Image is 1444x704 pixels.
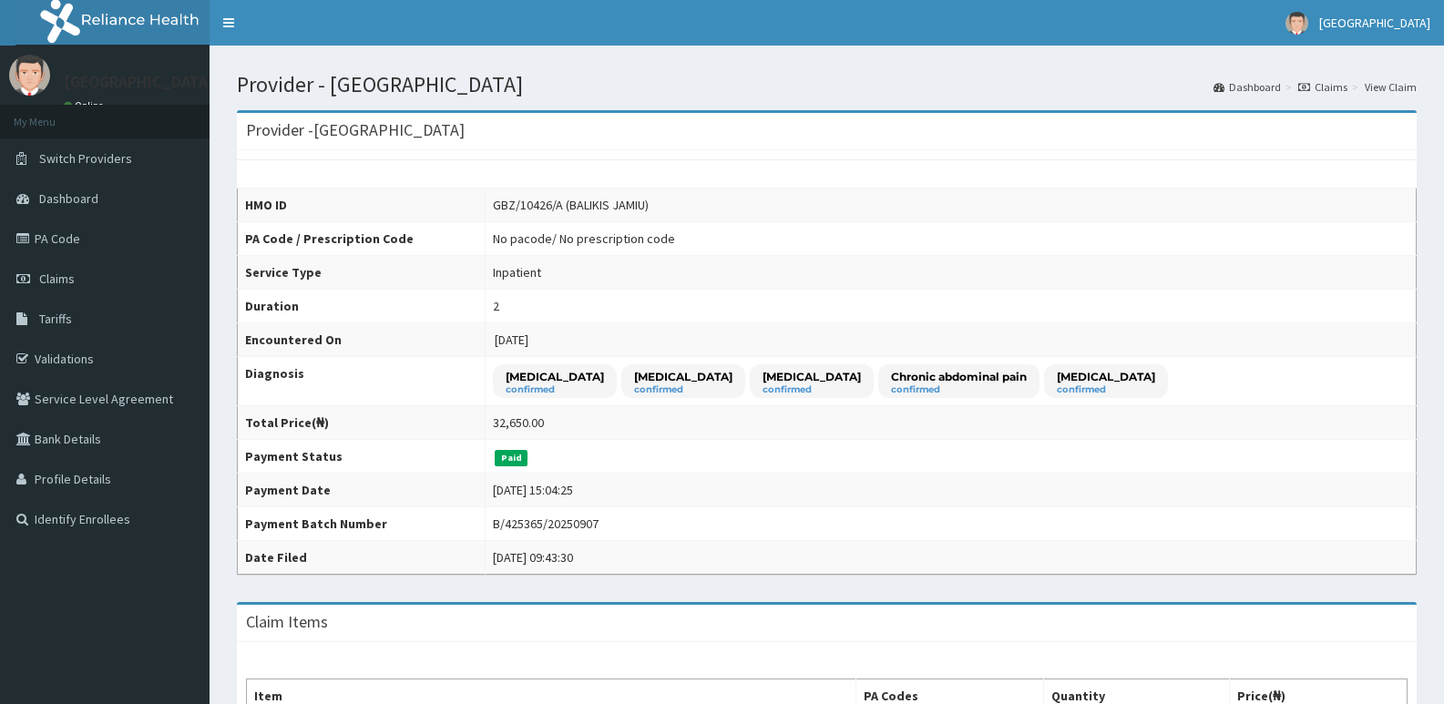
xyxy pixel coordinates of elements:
[238,357,486,406] th: Diagnosis
[246,614,328,630] h3: Claim Items
[39,150,132,167] span: Switch Providers
[238,189,486,222] th: HMO ID
[634,385,732,394] small: confirmed
[493,230,675,248] div: No pacode / No prescription code
[1285,12,1308,35] img: User Image
[64,74,214,90] p: [GEOGRAPHIC_DATA]
[238,323,486,357] th: Encountered On
[1319,15,1430,31] span: [GEOGRAPHIC_DATA]
[1365,79,1417,95] a: View Claim
[238,474,486,507] th: Payment Date
[493,297,499,315] div: 2
[238,541,486,575] th: Date Filed
[891,369,1027,384] p: Chronic abdominal pain
[506,385,604,394] small: confirmed
[493,413,544,432] div: 32,650.00
[246,122,465,138] h3: Provider - [GEOGRAPHIC_DATA]
[493,515,599,533] div: B/425365/20250907
[493,548,573,566] div: [DATE] 09:43:30
[238,256,486,290] th: Service Type
[238,507,486,541] th: Payment Batch Number
[763,385,861,394] small: confirmed
[1214,79,1281,95] a: Dashboard
[495,450,527,466] span: Paid
[634,369,732,384] p: [MEDICAL_DATA]
[493,263,541,281] div: Inpatient
[64,99,108,112] a: Online
[493,481,573,499] div: [DATE] 15:04:25
[39,190,98,207] span: Dashboard
[39,270,75,287] span: Claims
[238,222,486,256] th: PA Code / Prescription Code
[493,196,649,214] div: GBZ/10426/A (BALIKIS JAMIU)
[238,440,486,474] th: Payment Status
[237,73,1417,97] h1: Provider - [GEOGRAPHIC_DATA]
[1057,369,1155,384] p: [MEDICAL_DATA]
[1057,385,1155,394] small: confirmed
[495,332,528,348] span: [DATE]
[891,385,1027,394] small: confirmed
[238,406,486,440] th: Total Price(₦)
[506,369,604,384] p: [MEDICAL_DATA]
[238,290,486,323] th: Duration
[9,55,50,96] img: User Image
[1298,79,1347,95] a: Claims
[763,369,861,384] p: [MEDICAL_DATA]
[39,311,72,327] span: Tariffs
